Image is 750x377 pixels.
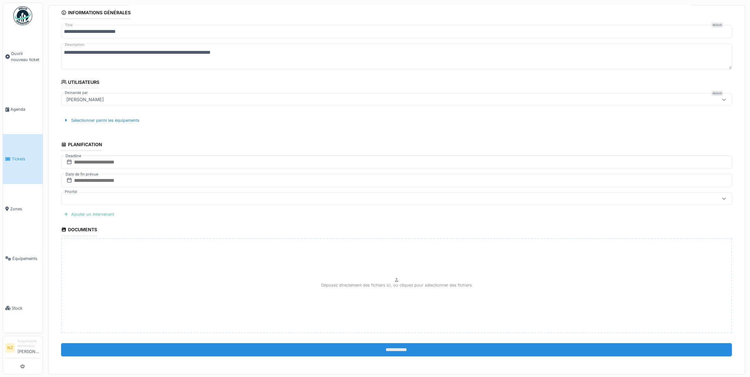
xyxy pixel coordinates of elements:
a: NZ Responsable demandeur[PERSON_NAME] [5,339,40,359]
div: [PERSON_NAME] [64,96,106,103]
a: Stock [3,283,43,333]
a: Équipements [3,234,43,283]
p: Déposez directement des fichiers ici, ou cliquez pour sélectionner des fichiers [321,282,472,288]
a: Agenda [3,84,43,134]
label: Description [64,41,86,49]
a: Ouvrir nouveau ticket [3,29,43,84]
li: [PERSON_NAME] [17,339,40,357]
span: Tickets [12,156,40,162]
label: Deadline [65,152,82,159]
img: Badge_color-CXgf-gQk.svg [13,6,32,25]
a: Zones [3,184,43,234]
label: Priorité [64,189,78,195]
span: Zones [10,206,40,212]
span: Agenda [10,106,40,112]
div: Ajouter un intervenant [61,210,117,219]
div: Documents [61,225,97,236]
label: Demandé par [64,90,89,96]
a: Tickets [3,134,43,184]
div: Informations générales [61,8,131,19]
li: NZ [5,343,15,353]
div: Responsable demandeur [17,339,40,349]
span: Ouvrir nouveau ticket [11,51,40,63]
span: Équipements [12,256,40,262]
span: Stock [12,305,40,311]
label: Titre [64,22,74,28]
div: Requis [711,22,723,28]
div: Requis [711,91,723,96]
div: Utilisateurs [61,77,99,88]
div: Sélectionner parmi les équipements [61,116,142,125]
label: Date de fin prévue [65,171,99,178]
div: Planification [61,140,102,151]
